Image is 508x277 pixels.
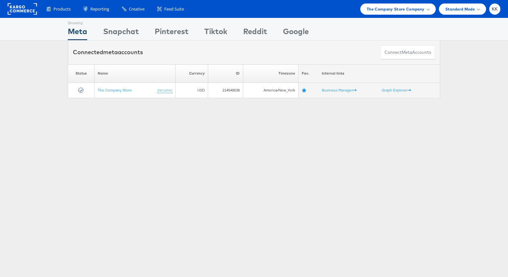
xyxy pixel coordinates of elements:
[68,64,95,83] th: Status
[176,64,208,83] th: Currency
[492,7,498,11] span: KK
[68,26,87,40] div: Meta
[243,64,299,83] th: Timezone
[90,6,109,12] span: Reporting
[129,6,145,12] span: Creative
[103,26,139,40] div: Snapchat
[322,88,356,92] a: Business Manager
[157,87,172,93] a: (rename)
[103,48,118,56] span: meta
[68,18,87,26] div: Showing
[95,64,176,83] th: Name
[155,26,188,40] div: Pinterest
[445,6,475,12] span: Standard Mode
[283,26,309,40] div: Google
[208,64,243,83] th: ID
[176,83,208,98] td: USD
[208,83,243,98] td: 214548538
[243,26,267,40] div: Reddit
[73,48,143,56] div: Connected accounts
[402,49,412,55] span: meta
[164,6,184,12] span: Feed Suite
[243,83,299,98] td: America/New_York
[204,26,227,40] div: Tiktok
[382,88,411,92] a: Graph Explorer
[53,6,71,12] span: Products
[98,87,132,92] a: The Company Store
[367,6,425,12] span: The Company Store Company
[380,45,435,60] button: ConnectmetaAccounts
